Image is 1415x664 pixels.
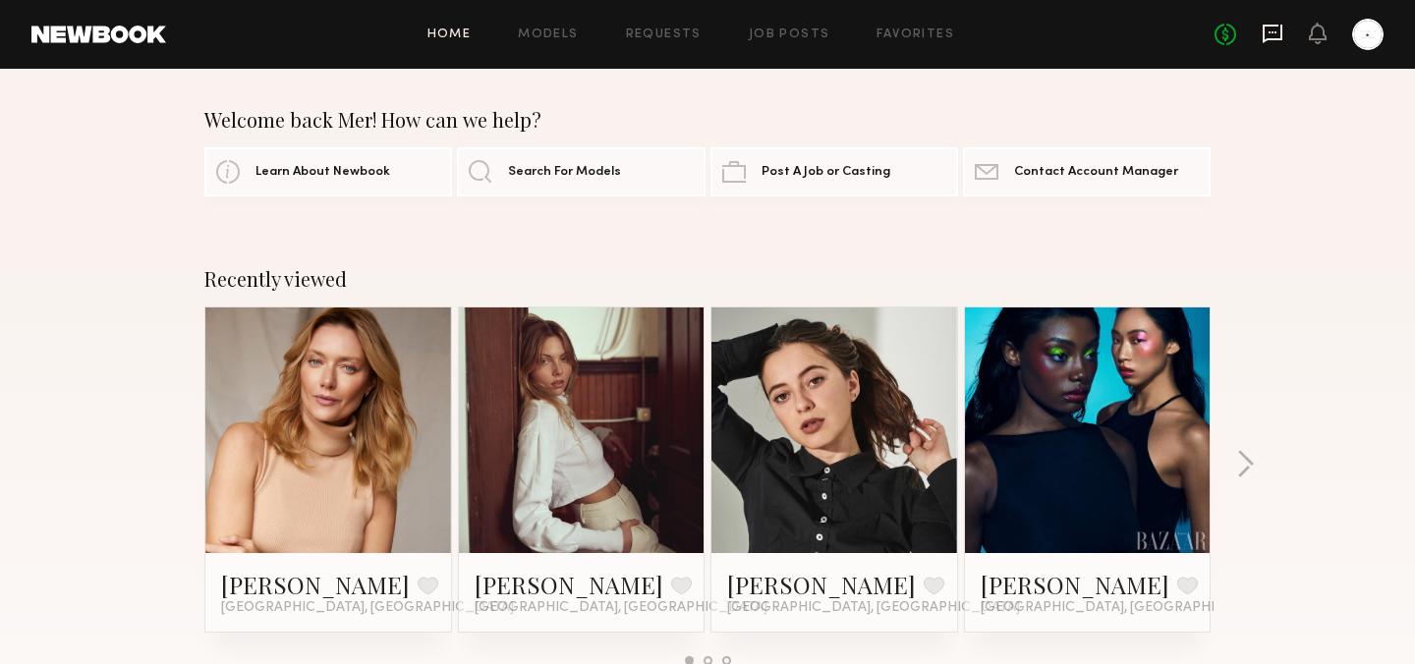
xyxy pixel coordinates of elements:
a: Home [427,28,472,41]
span: Search For Models [508,166,621,179]
a: [PERSON_NAME] [475,569,663,600]
a: Job Posts [749,28,830,41]
a: [PERSON_NAME] [221,569,410,600]
a: Post A Job or Casting [710,147,958,196]
a: [PERSON_NAME] [981,569,1169,600]
a: Contact Account Manager [963,147,1211,196]
a: Favorites [877,28,954,41]
span: Learn About Newbook [255,166,390,179]
span: [GEOGRAPHIC_DATA], [GEOGRAPHIC_DATA] [727,600,1020,616]
span: Contact Account Manager [1014,166,1178,179]
span: Post A Job or Casting [762,166,890,179]
a: Learn About Newbook [204,147,452,196]
a: Search For Models [457,147,705,196]
span: [GEOGRAPHIC_DATA], [GEOGRAPHIC_DATA] [221,600,514,616]
a: Models [518,28,578,41]
div: Welcome back Mer! How can we help? [204,108,1211,132]
span: [GEOGRAPHIC_DATA], [GEOGRAPHIC_DATA] [475,600,767,616]
div: Recently viewed [204,267,1211,291]
a: Requests [626,28,702,41]
span: [GEOGRAPHIC_DATA], [GEOGRAPHIC_DATA] [981,600,1273,616]
a: [PERSON_NAME] [727,569,916,600]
